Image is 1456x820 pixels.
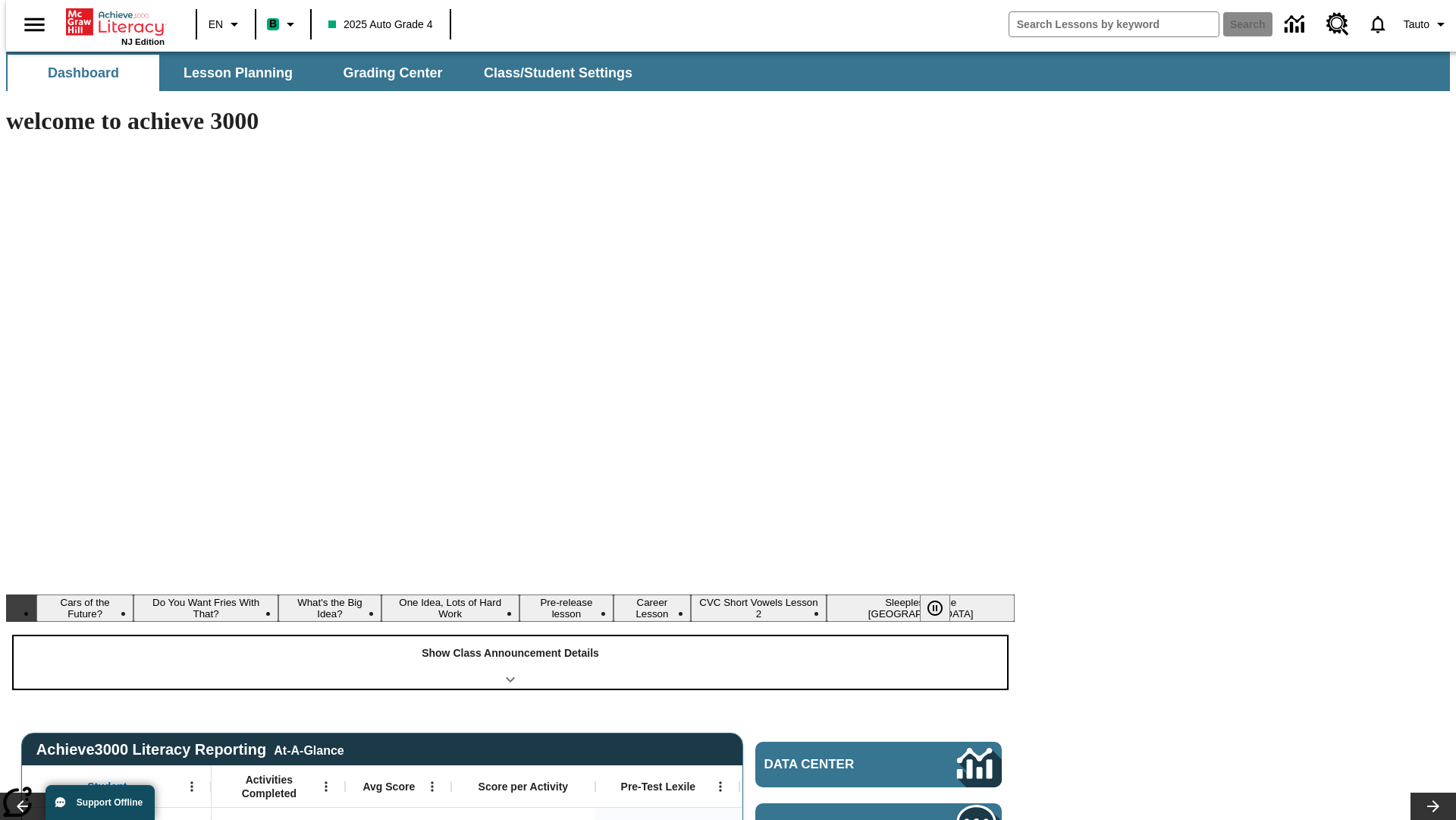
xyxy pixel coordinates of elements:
p: Show Class Announcement Details [422,645,599,661]
span: 2025 Auto Grade 4 [328,17,433,33]
button: Class/Student Settings [472,55,645,91]
span: Score per Activity [479,780,569,793]
span: Tauto [1404,17,1429,33]
span: Avg Score [362,780,415,793]
button: Open side menu [12,2,57,47]
button: Slide 8 Sleepless in the Animal Kingdom [827,594,1015,622]
span: Pre-Test Lexile [621,780,696,793]
a: Data Center [755,742,1002,787]
span: NJ Edition [121,37,165,46]
button: Dashboard [8,55,159,91]
span: Student [87,780,127,793]
button: Lesson Planning [162,55,314,91]
div: At-A-Glance [274,741,344,758]
a: Resource Center, Will open in new tab [1317,4,1358,45]
span: B [269,14,277,33]
button: Language: EN, Select a language [202,11,250,38]
span: Data Center [764,757,906,772]
button: Support Offline [45,785,155,820]
button: Boost Class color is mint green. Change class color [261,11,306,38]
button: Open Menu [421,775,444,798]
button: Slide 7 CVC Short Vowels Lesson 2 [691,594,827,622]
button: Open Menu [315,775,337,798]
div: SubNavbar [6,52,1450,91]
span: Achieve3000 Literacy Reporting [36,741,344,758]
div: SubNavbar [6,55,646,91]
button: Slide 1 Cars of the Future? [36,594,133,622]
input: search field [1009,12,1219,36]
a: Notifications [1358,5,1398,44]
span: Support Offline [77,797,143,808]
button: Open Menu [180,775,203,798]
div: Pause [920,594,965,622]
div: Show Class Announcement Details [14,636,1007,689]
button: Slide 2 Do You Want Fries With That? [133,594,278,622]
button: Slide 5 Pre-release lesson [519,594,614,622]
button: Profile/Settings [1398,11,1456,38]
span: EN [209,17,223,33]
div: Home [66,5,165,46]
button: Open Menu [709,775,732,798]
button: Pause [920,594,950,622]
button: Slide 4 One Idea, Lots of Hard Work [381,594,519,622]
button: Slide 6 Career Lesson [613,594,690,622]
a: Data Center [1276,4,1317,46]
button: Lesson carousel, Next [1410,793,1456,820]
button: Grading Center [317,55,469,91]
span: Activities Completed [219,773,319,800]
h1: welcome to achieve 3000 [6,107,1015,135]
button: Slide 3 What's the Big Idea? [278,594,381,622]
a: Home [66,7,165,37]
